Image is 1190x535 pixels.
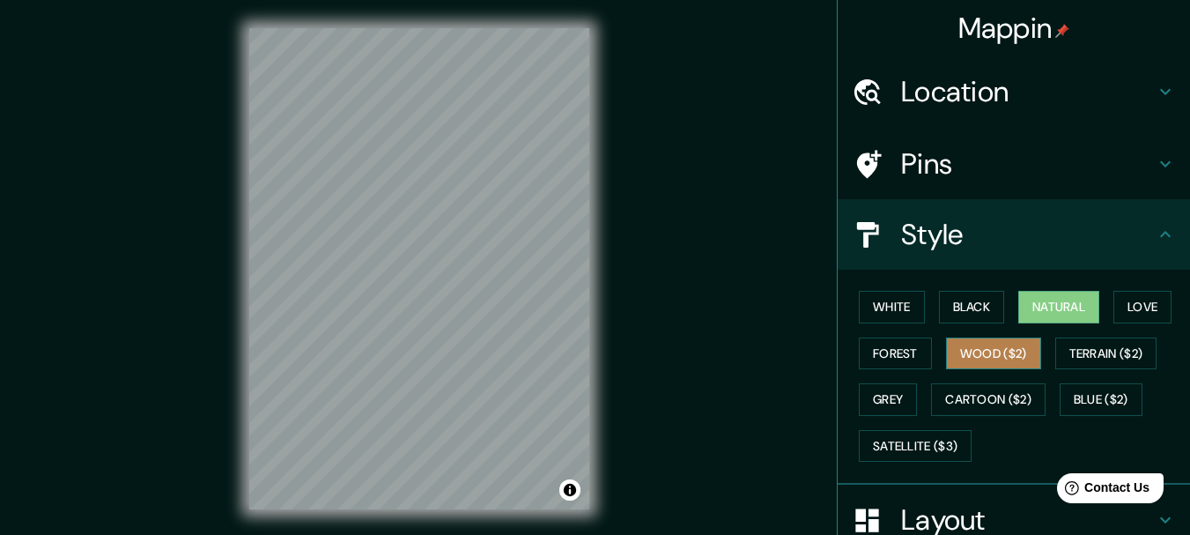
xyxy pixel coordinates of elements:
div: Pins [838,129,1190,199]
button: Wood ($2) [946,338,1041,370]
button: Grey [859,383,917,416]
div: Location [838,56,1190,127]
canvas: Map [249,28,589,509]
button: Black [939,291,1005,323]
iframe: Help widget launcher [1033,466,1171,516]
button: Cartoon ($2) [931,383,1046,416]
button: Love [1113,291,1172,323]
button: Blue ($2) [1060,383,1142,416]
div: Style [838,199,1190,270]
h4: Style [901,217,1155,252]
button: Forest [859,338,932,370]
button: Toggle attribution [559,479,580,501]
h4: Pins [901,146,1155,182]
button: Natural [1018,291,1099,323]
h4: Location [901,74,1155,109]
button: Satellite ($3) [859,430,972,463]
h4: Mappin [958,11,1070,46]
button: Terrain ($2) [1055,338,1157,370]
button: White [859,291,925,323]
img: pin-icon.png [1055,24,1069,38]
